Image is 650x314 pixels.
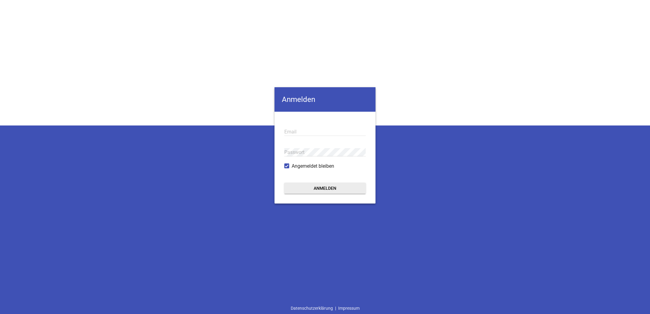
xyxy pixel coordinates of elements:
a: Impressum [336,302,362,314]
button: Anmelden [284,183,366,194]
div: | [289,302,362,314]
h4: Anmelden [275,87,375,112]
span: Angemeldet bleiben [292,163,334,170]
a: Datenschutzerklärung [289,302,335,314]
